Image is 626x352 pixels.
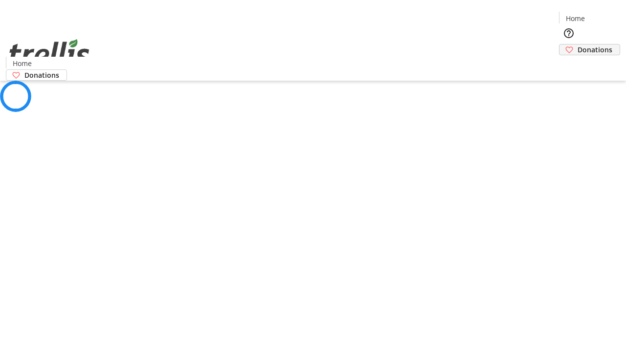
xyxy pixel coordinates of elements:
[13,58,32,68] span: Home
[559,13,591,23] a: Home
[559,44,620,55] a: Donations
[24,70,59,80] span: Donations
[578,44,612,55] span: Donations
[559,55,579,75] button: Cart
[559,23,579,43] button: Help
[566,13,585,23] span: Home
[6,28,93,77] img: Orient E2E Organization pI0MvkENdL's Logo
[6,58,38,68] a: Home
[6,69,67,81] a: Donations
